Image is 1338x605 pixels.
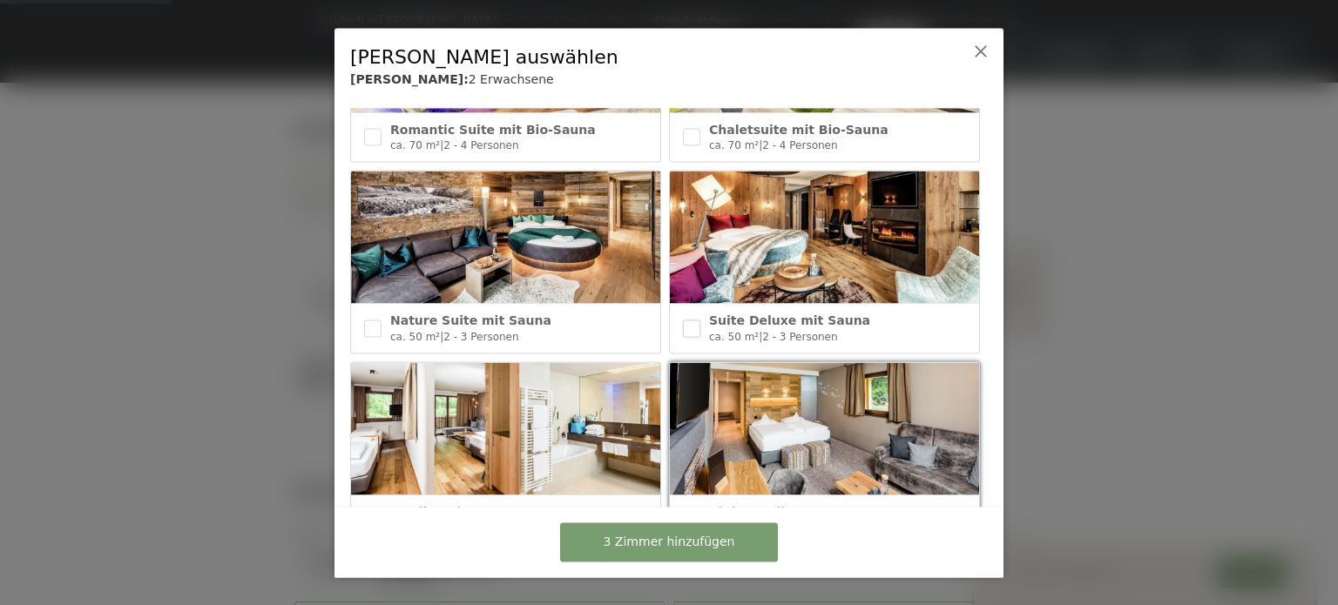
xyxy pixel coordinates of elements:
[390,330,440,342] span: ca. 50 m²
[390,122,596,136] span: Romantic Suite mit Bio-Sauna
[390,504,475,518] span: Family Suite
[670,171,979,304] img: Suite Deluxe mit Sauna
[709,504,793,518] span: Alpin Studio
[390,313,551,327] span: Nature Suite mit Sauna
[762,139,837,151] span: 2 - 4 Personen
[350,72,469,86] b: [PERSON_NAME]:
[469,72,554,86] span: 2 Erwachsene
[762,330,837,342] span: 2 - 3 Personen
[709,330,759,342] span: ca. 50 m²
[709,139,759,151] span: ca. 70 m²
[709,122,889,136] span: Chaletsuite mit Bio-Sauna
[759,139,762,151] span: |
[443,330,518,342] span: 2 - 3 Personen
[440,139,443,151] span: |
[351,362,660,494] img: Family Suite
[560,522,778,561] button: 3 Zimmer hinzufügen
[440,330,443,342] span: |
[670,362,979,494] img: Alpin Studio
[709,313,870,327] span: Suite Deluxe mit Sauna
[604,534,735,551] span: 3 Zimmer hinzufügen
[351,171,660,304] img: Nature Suite mit Sauna
[350,44,934,71] div: [PERSON_NAME] auswählen
[759,330,762,342] span: |
[390,139,440,151] span: ca. 70 m²
[443,139,518,151] span: 2 - 4 Personen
